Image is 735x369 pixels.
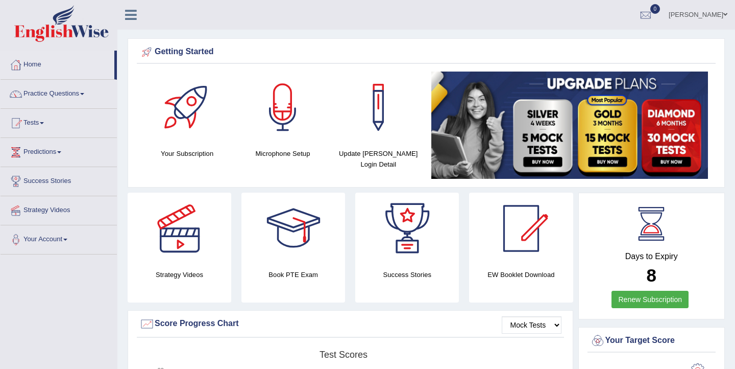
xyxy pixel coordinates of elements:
h4: Days to Expiry [590,252,714,261]
div: Getting Started [139,44,713,60]
a: Tests [1,109,117,134]
h4: Your Subscription [144,148,230,159]
tspan: Test scores [320,350,367,360]
div: Score Progress Chart [139,316,561,332]
div: Your Target Score [590,333,714,349]
img: small5.jpg [431,72,708,179]
span: 0 [650,4,660,14]
a: Predictions [1,138,117,164]
a: Strategy Videos [1,196,117,222]
a: Your Account [1,225,117,251]
a: Success Stories [1,167,117,193]
a: Renew Subscription [611,291,689,308]
h4: Book PTE Exam [241,269,345,280]
h4: EW Booklet Download [469,269,573,280]
h4: Microphone Setup [240,148,325,159]
b: 8 [647,265,656,285]
h4: Success Stories [355,269,459,280]
h4: Update [PERSON_NAME] Login Detail [336,148,421,170]
a: Home [1,51,114,76]
a: Practice Questions [1,80,117,105]
h4: Strategy Videos [128,269,231,280]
